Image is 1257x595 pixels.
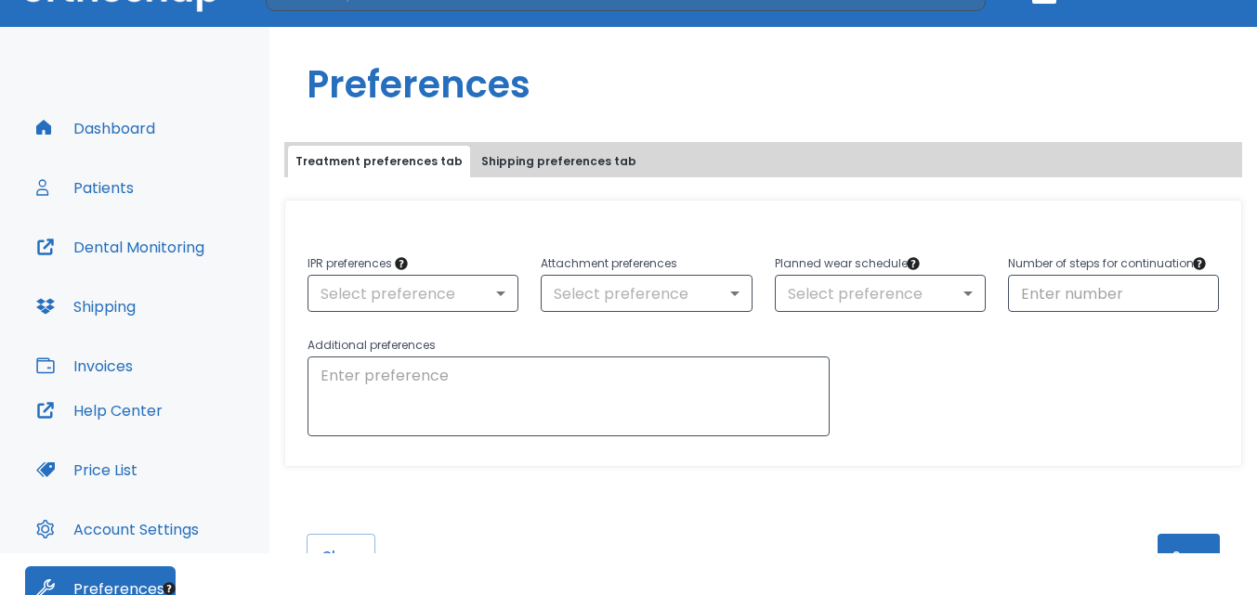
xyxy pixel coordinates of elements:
[25,165,145,210] button: Patients
[307,534,375,578] button: Close
[308,275,518,312] div: Select preference
[393,255,410,272] div: Tooltip anchor
[25,225,216,269] button: Dental Monitoring
[288,146,470,177] button: Treatment preferences tab
[905,255,922,272] div: Tooltip anchor
[25,447,149,492] button: Price List
[1191,255,1208,272] div: Tooltip anchor
[288,146,1238,177] div: tabs
[25,284,147,329] button: Shipping
[541,275,752,312] div: Select preference
[541,252,752,275] p: Attachment preferences
[474,146,644,177] button: Shipping preferences tab
[775,252,986,275] p: Planned wear schedule
[25,343,144,388] button: Invoices
[1158,534,1220,578] button: Save
[25,507,210,551] button: Account Settings
[1008,252,1219,275] p: Number of steps for continuation
[25,388,174,433] button: Help Center
[308,334,830,356] p: Additional preferences
[307,57,1257,112] h1: Preferences
[1008,275,1219,312] input: Enter number
[775,275,986,312] div: Select preference
[25,106,166,150] button: Dashboard
[308,252,518,275] p: IPR preferences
